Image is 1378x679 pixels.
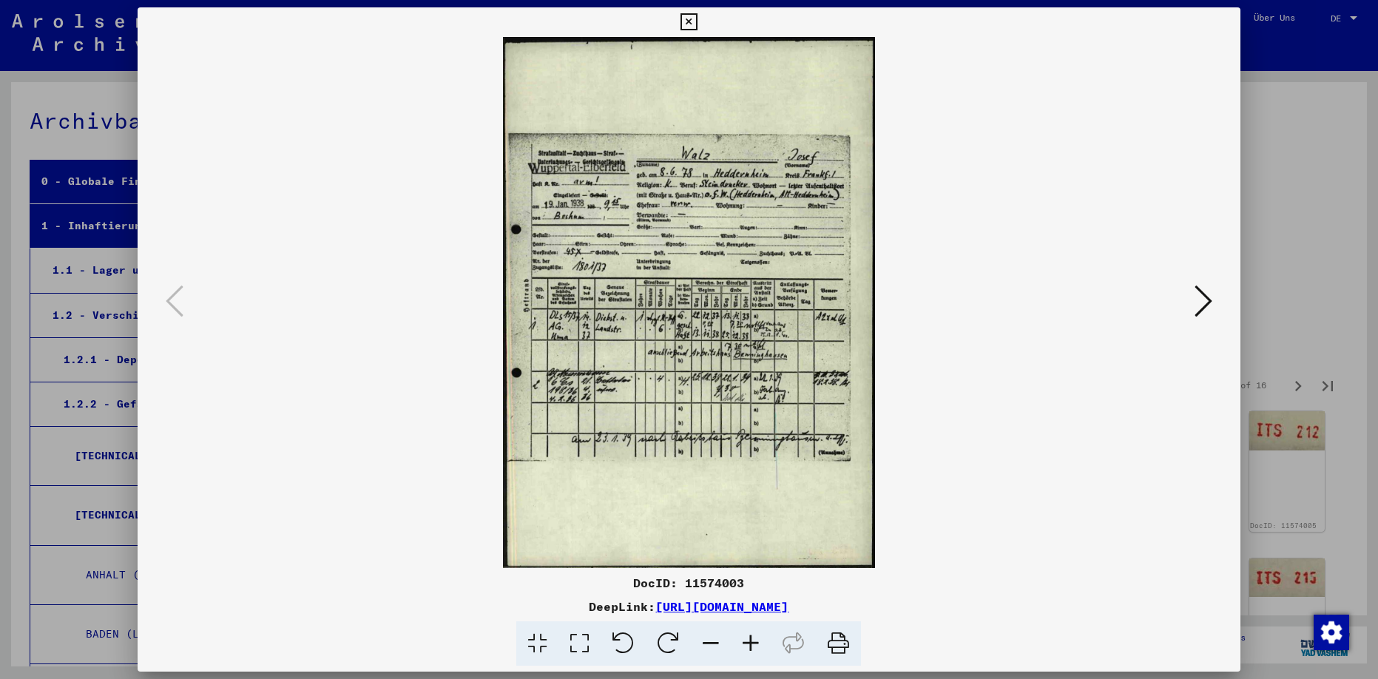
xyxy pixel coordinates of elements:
[138,598,1240,615] div: DeepLink:
[188,37,1189,568] img: 001.jpg
[1313,614,1348,649] div: Zustimmung ändern
[1314,615,1349,650] img: Zustimmung ändern
[138,574,1240,592] div: DocID: 11574003
[655,599,788,614] a: [URL][DOMAIN_NAME]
